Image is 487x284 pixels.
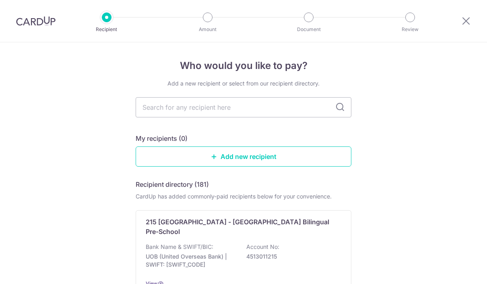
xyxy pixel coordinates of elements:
[380,25,440,33] p: Review
[146,253,236,269] p: UOB (United Overseas Bank) | SWIFT: [SWIFT_CODE]
[146,217,332,236] p: 215 [GEOGRAPHIC_DATA] - [GEOGRAPHIC_DATA] Bilingual Pre-School
[16,16,56,26] img: CardUp
[136,146,351,167] a: Add new recipient
[136,180,209,189] h5: Recipient directory (181)
[246,243,279,251] p: Account No:
[77,25,136,33] p: Recipient
[178,25,237,33] p: Amount
[136,58,351,73] h4: Who would you like to pay?
[246,253,336,261] p: 4513011215
[146,243,213,251] p: Bank Name & SWIFT/BIC:
[279,25,338,33] p: Document
[136,134,188,143] h5: My recipients (0)
[136,97,351,117] input: Search for any recipient here
[136,79,351,88] div: Add a new recipient or select from our recipient directory.
[136,192,351,200] div: CardUp has added commonly-paid recipients below for your convenience.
